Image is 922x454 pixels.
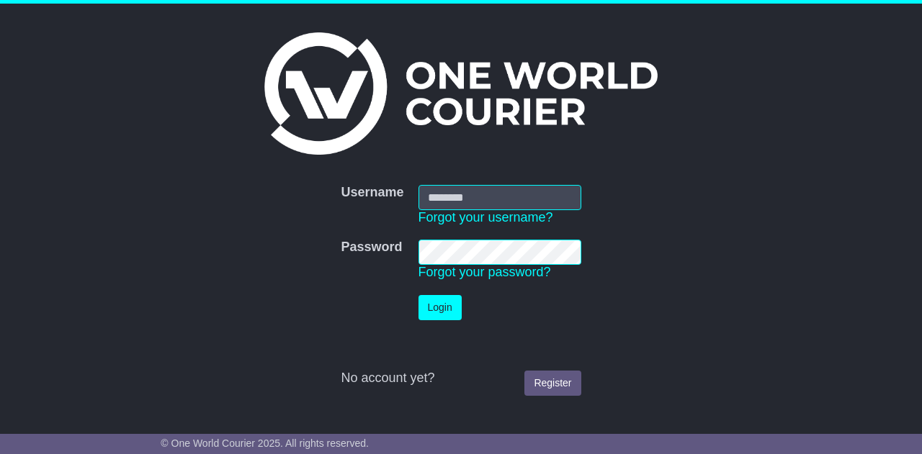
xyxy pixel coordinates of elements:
[419,265,551,279] a: Forgot your password?
[161,437,369,449] span: © One World Courier 2025. All rights reserved.
[341,240,402,255] label: Password
[341,185,403,201] label: Username
[419,210,553,224] a: Forgot your username?
[341,371,581,386] div: No account yet?
[264,32,658,155] img: One World
[419,295,462,320] button: Login
[524,371,581,396] a: Register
